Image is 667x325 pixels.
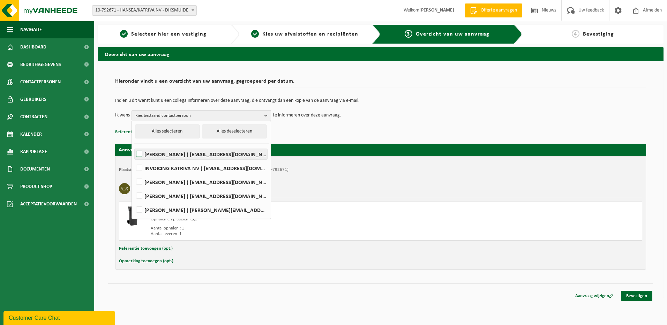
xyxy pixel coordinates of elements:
span: 10-792671 - HANSEA/KATRIVA NV - DIKSMUIDE [92,6,196,15]
iframe: chat widget [3,310,117,325]
span: Gebruikers [20,91,46,108]
label: INVOICING KATRIVA NV ( [EMAIL_ADDRESS][DOMAIN_NAME] ) [135,163,267,173]
span: 2 [251,30,259,38]
span: Selecteer hier een vestiging [131,31,207,37]
button: Alles deselecteren [202,124,267,138]
label: [PERSON_NAME] ( [EMAIL_ADDRESS][DOMAIN_NAME] ) [135,149,267,159]
span: Documenten [20,160,50,178]
span: Kies uw afvalstoffen en recipiënten [262,31,358,37]
a: 2Kies uw afvalstoffen en recipiënten [243,30,367,38]
div: Ophalen en plaatsen lege [151,217,409,222]
p: Indien u dit wenst kunt u een collega informeren over deze aanvraag, die ontvangt dan een kopie v... [115,98,646,103]
span: 10-792671 - HANSEA/KATRIVA NV - DIKSMUIDE [92,5,197,16]
span: Kalender [20,126,42,143]
label: [PERSON_NAME] ( [PERSON_NAME][EMAIL_ADDRESS][DOMAIN_NAME] ) [135,205,267,215]
a: Offerte aanvragen [465,3,522,17]
a: Bevestigen [621,291,652,301]
p: te informeren over deze aanvraag. [273,110,341,121]
span: Navigatie [20,21,42,38]
strong: Plaatsingsadres: [119,167,149,172]
span: Contactpersonen [20,73,61,91]
a: 1Selecteer hier een vestiging [101,30,225,38]
h2: Hieronder vindt u een overzicht van uw aanvraag, gegroepeerd per datum. [115,78,646,88]
a: Aanvraag wijzigen [570,291,619,301]
span: Product Shop [20,178,52,195]
span: Bevestiging [583,31,614,37]
button: Opmerking toevoegen (opt.) [119,257,173,266]
span: Offerte aanvragen [479,7,519,14]
label: [PERSON_NAME] ( [EMAIL_ADDRESS][DOMAIN_NAME] ) [135,177,267,187]
button: Kies bestaand contactpersoon [132,110,271,121]
button: Referentie toevoegen (opt.) [115,128,169,137]
span: Acceptatievoorwaarden [20,195,77,213]
span: 1 [120,30,128,38]
button: Referentie toevoegen (opt.) [119,244,173,253]
span: 3 [405,30,412,38]
label: [PERSON_NAME] ( [EMAIL_ADDRESS][DOMAIN_NAME] ) [135,191,267,201]
img: WB-0240-HPE-BK-01.png [123,205,144,226]
div: Aantal leveren: 1 [151,231,409,237]
span: Contracten [20,108,47,126]
button: Alles selecteren [135,124,200,138]
span: Rapportage [20,143,47,160]
span: Kies bestaand contactpersoon [135,111,262,121]
strong: [PERSON_NAME] [419,8,454,13]
p: Ik wens [115,110,130,121]
div: Aantal ophalen : 1 [151,226,409,231]
span: Bedrijfsgegevens [20,56,61,73]
span: Overzicht van uw aanvraag [416,31,489,37]
h2: Overzicht van uw aanvraag [98,47,664,61]
span: 4 [572,30,579,38]
span: Dashboard [20,38,46,56]
strong: Aanvraag voor [DATE] [119,147,171,153]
